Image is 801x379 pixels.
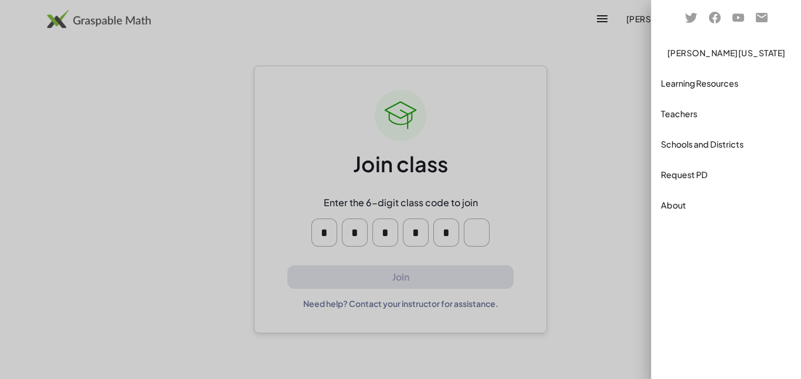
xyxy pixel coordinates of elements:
div: Schools and Districts [661,137,792,151]
div: About [661,198,792,212]
button: [PERSON_NAME][US_STATE] [661,42,792,63]
div: Request PD [661,168,792,182]
a: Learning Resources [656,69,796,97]
div: Learning Resources [661,76,792,90]
a: About [656,191,796,219]
span: [PERSON_NAME][US_STATE] [667,47,786,58]
div: Teachers [661,107,792,121]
